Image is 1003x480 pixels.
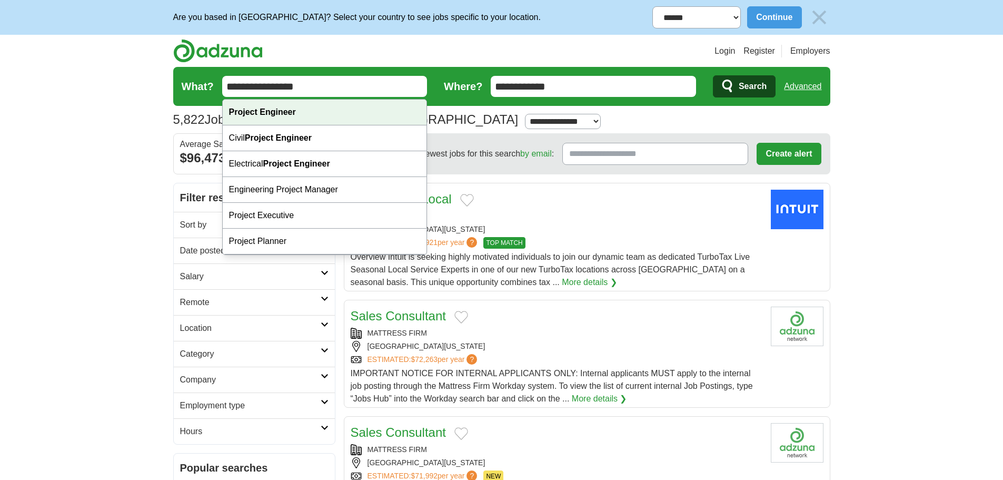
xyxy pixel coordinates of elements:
label: Where? [444,79,482,94]
span: ? [466,354,477,365]
h2: Sort by [180,219,321,231]
h2: Salary [180,270,321,283]
span: ? [466,237,477,248]
h2: Filter results [174,183,335,212]
div: Civil [223,125,427,151]
h2: Hours [180,425,321,438]
div: Project Planner [223,229,427,254]
a: Company [174,367,335,393]
strong: Project Engineer [263,159,330,168]
img: Adzuna logo [173,39,263,63]
div: Project Executive [223,203,427,229]
h2: Company [180,374,321,386]
h2: Location [180,322,321,335]
img: Company logo [771,423,823,463]
a: Category [174,341,335,367]
h1: Jobs in [GEOGRAPHIC_DATA], [GEOGRAPHIC_DATA] [173,112,519,126]
button: Add to favorite jobs [454,311,468,324]
div: MATTRESS FIRM [351,328,762,339]
div: Electrical [223,151,427,177]
span: Search [739,76,767,97]
div: Average Salary [180,140,329,149]
h2: Popular searches [180,460,329,476]
img: Company logo [771,307,823,346]
a: Employers [790,45,830,57]
div: Engineering Project Manager [223,177,427,203]
a: Remote [174,289,335,315]
h2: Remote [180,296,321,309]
span: Overview Intuit is seeking highly motivated individuals to join our dynamic team as dedicated Tur... [351,252,750,287]
a: by email [520,149,552,158]
a: Date posted [174,238,335,263]
a: Location [174,315,335,341]
strong: Project Engineer [229,107,296,116]
p: Are you based in [GEOGRAPHIC_DATA]? Select your country to see jobs specific to your location. [173,11,541,24]
a: Sales Consultant [351,425,446,439]
img: icon_close_no_bg.svg [808,6,830,28]
a: Login [714,45,735,57]
div: MATTRESS FIRM [351,444,762,455]
span: IMPORTANT NOTICE FOR INTERNAL APPLICANTS ONLY: Internal applicants MUST apply to the internal job... [351,369,753,403]
a: Employment type [174,393,335,418]
span: TOP MATCH [483,237,525,249]
button: Create alert [757,143,821,165]
a: Sales Consultant [351,309,446,323]
a: More details ❯ [562,276,617,289]
a: Advanced [784,76,821,97]
button: Search [713,75,776,97]
button: Add to favorite jobs [454,427,468,440]
h2: Date posted [180,244,321,257]
button: Continue [747,6,801,28]
img: Intuit logo [771,190,823,229]
a: Register [743,45,775,57]
div: [GEOGRAPHIC_DATA][US_STATE] [351,341,762,352]
a: ESTIMATED:$72,263per year? [368,354,480,365]
span: Receive the newest jobs for this search : [374,148,554,160]
a: More details ❯ [572,393,627,405]
h2: Category [180,348,321,360]
span: $72,263 [411,355,438,364]
div: [GEOGRAPHIC_DATA][US_STATE] [351,457,762,468]
span: 5,822 [173,110,205,129]
span: $71,992 [411,472,438,480]
strong: Project Engineer [245,133,312,142]
a: Sort by [174,212,335,238]
a: Hours [174,418,335,444]
button: Add to favorite jobs [460,194,474,207]
div: $96,473 [180,149,329,168]
div: [GEOGRAPHIC_DATA][US_STATE] [351,224,762,235]
h2: Employment type [180,399,321,412]
label: What? [182,79,214,94]
a: Salary [174,263,335,289]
